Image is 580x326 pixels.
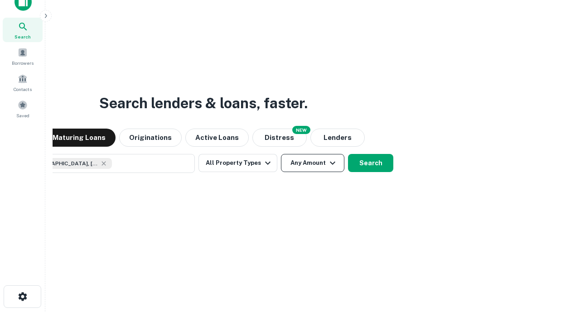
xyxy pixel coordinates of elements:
span: Saved [16,112,29,119]
a: Search [3,18,43,42]
div: NEW [292,126,310,134]
h3: Search lenders & loans, faster. [99,92,308,114]
a: Borrowers [3,44,43,68]
button: All Property Types [198,154,277,172]
span: Search [14,33,31,40]
button: [GEOGRAPHIC_DATA], [GEOGRAPHIC_DATA], [GEOGRAPHIC_DATA] [14,154,195,173]
button: Any Amount [281,154,344,172]
button: Search distressed loans with lien and other non-mortgage details. [252,129,307,147]
button: Active Loans [185,129,249,147]
span: [GEOGRAPHIC_DATA], [GEOGRAPHIC_DATA], [GEOGRAPHIC_DATA] [30,159,98,168]
span: Contacts [14,86,32,93]
span: Borrowers [12,59,34,67]
button: Originations [119,129,182,147]
button: Maturing Loans [43,129,116,147]
iframe: Chat Widget [535,254,580,297]
a: Contacts [3,70,43,95]
button: Search [348,154,393,172]
a: Saved [3,96,43,121]
button: Lenders [310,129,365,147]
